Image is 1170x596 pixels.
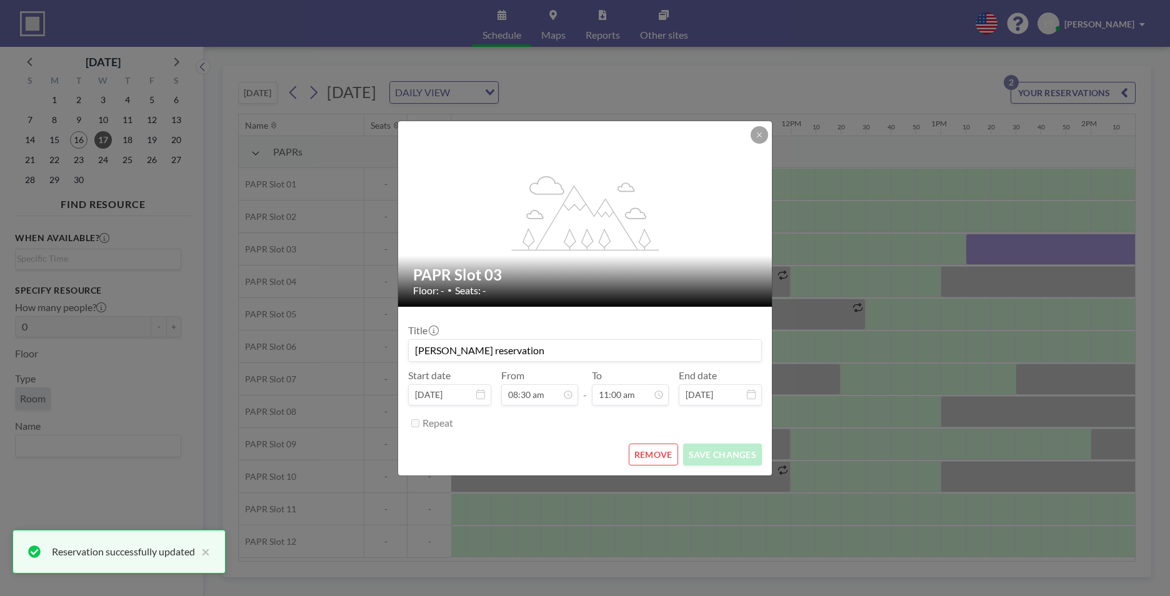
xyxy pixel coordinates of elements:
[408,369,451,382] label: Start date
[592,369,602,382] label: To
[409,340,761,361] input: (No title)
[413,266,758,284] h2: PAPR Slot 03
[52,544,195,559] div: Reservation successfully updated
[583,374,587,401] span: -
[408,324,437,337] label: Title
[501,369,524,382] label: From
[413,284,444,297] span: Floor: -
[455,284,486,297] span: Seats: -
[683,444,762,465] button: SAVE CHANGES
[512,175,659,250] g: flex-grow: 1.2;
[447,286,452,295] span: •
[679,369,717,382] label: End date
[195,544,210,559] button: close
[422,417,453,429] label: Repeat
[629,444,678,465] button: REMOVE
